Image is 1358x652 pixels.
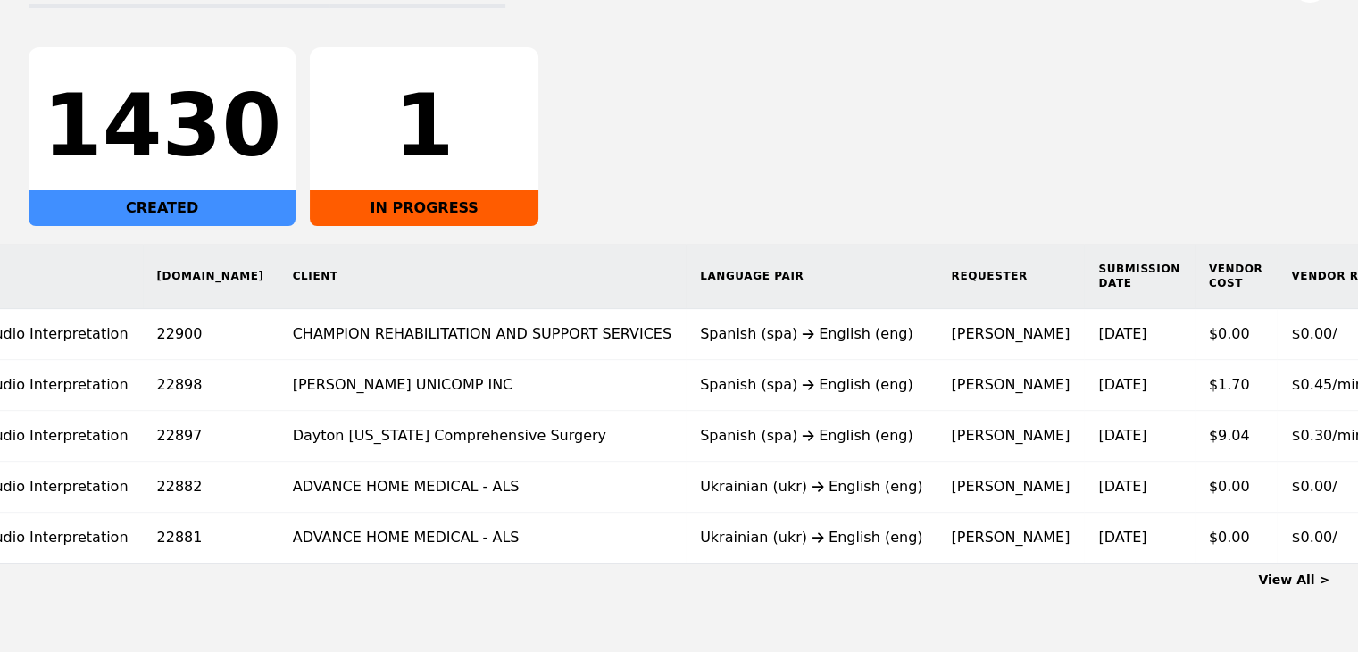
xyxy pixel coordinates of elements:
div: Ukrainian (ukr) English (eng) [700,476,922,497]
td: [PERSON_NAME] [937,513,1084,564]
td: 22897 [143,411,279,462]
td: [PERSON_NAME] [937,462,1084,513]
time: [DATE] [1098,529,1146,546]
span: $0.00/ [1291,529,1337,546]
td: 22881 [143,513,279,564]
th: [DOMAIN_NAME] [143,244,279,309]
div: Spanish (spa) English (eng) [700,425,922,447]
div: 1430 [43,83,281,169]
td: [PERSON_NAME] [937,309,1084,360]
td: 22900 [143,309,279,360]
th: Vendor Cost [1195,244,1278,309]
span: $0.00/ [1291,325,1337,342]
div: Ukrainian (ukr) English (eng) [700,527,922,548]
td: [PERSON_NAME] UNICOMP INC [279,360,686,411]
th: Submission Date [1084,244,1194,309]
td: 22898 [143,360,279,411]
td: ADVANCE HOME MEDICAL - ALS [279,513,686,564]
td: $0.00 [1195,462,1278,513]
td: $1.70 [1195,360,1278,411]
td: $0.00 [1195,309,1278,360]
a: View All > [1258,573,1329,587]
td: CHAMPION REHABILITATION AND SUPPORT SERVICES [279,309,686,360]
div: CREATED [29,190,296,226]
div: Spanish (spa) English (eng) [700,374,922,396]
time: [DATE] [1098,427,1146,444]
td: $9.04 [1195,411,1278,462]
td: $0.00 [1195,513,1278,564]
td: [PERSON_NAME] [937,411,1084,462]
div: IN PROGRESS [310,190,538,226]
td: Dayton [US_STATE] Comprehensive Surgery [279,411,686,462]
span: $0.00/ [1291,478,1337,495]
time: [DATE] [1098,478,1146,495]
time: [DATE] [1098,376,1146,393]
td: 22882 [143,462,279,513]
div: Spanish (spa) English (eng) [700,323,922,345]
div: 1 [324,83,524,169]
th: Requester [937,244,1084,309]
th: Language Pair [686,244,937,309]
th: Client [279,244,686,309]
td: ADVANCE HOME MEDICAL - ALS [279,462,686,513]
time: [DATE] [1098,325,1146,342]
td: [PERSON_NAME] [937,360,1084,411]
